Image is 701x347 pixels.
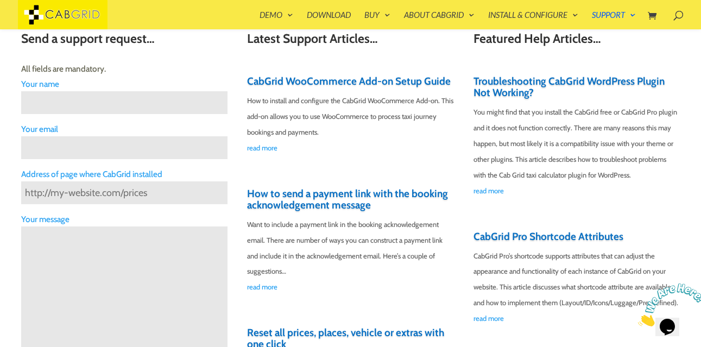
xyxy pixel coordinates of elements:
a: How to send a payment link with the booking acknowledgement message [247,187,448,211]
h2: Send a support request… [21,32,228,51]
iframe: chat widget [634,279,701,331]
a: Download [307,11,351,29]
p: All fields are mandatory. [21,61,228,77]
label: Your name [21,77,228,91]
a: CabGrid Taxi Plugin [18,8,108,19]
a: CabGrid WooCommerce Add-on Setup Guide [247,75,451,87]
input: http://my-website.com/prices [21,181,228,204]
h2: Latest Support Articles… [247,32,453,51]
a: Install & Configure [488,11,578,29]
p: How to install and configure the CabGrid WooCommerce Add-on. This add-on allows you to use WooCom... [247,93,453,140]
a: Troubleshooting CabGrid WordPress Plugin Not Working? [473,75,665,99]
a: About CabGrid [404,11,475,29]
a: read more [247,140,453,156]
p: You might find that you install the CabGrid free or CabGrid Pro plugin and it does not function c... [473,104,680,183]
a: read more [473,183,680,199]
a: CabGrid Pro Shortcode Attributes [473,230,623,243]
a: Buy [364,11,390,29]
a: read more [247,279,453,295]
p: Want to include a payment link in the booking acknowledgement email. There are number of ways you... [247,217,453,280]
h2: Featured Help Articles… [473,32,680,51]
img: Chat attention grabber [4,4,72,47]
a: read more [473,311,680,326]
p: CabGrid Pro’s shortcode supports attributes that can adjust the appearance and functionality of e... [473,248,680,311]
label: Your email [21,122,228,136]
label: Your message [21,212,228,226]
a: Support [592,11,636,29]
a: Demo [260,11,293,29]
label: Address of page where CabGrid installed [21,167,228,181]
